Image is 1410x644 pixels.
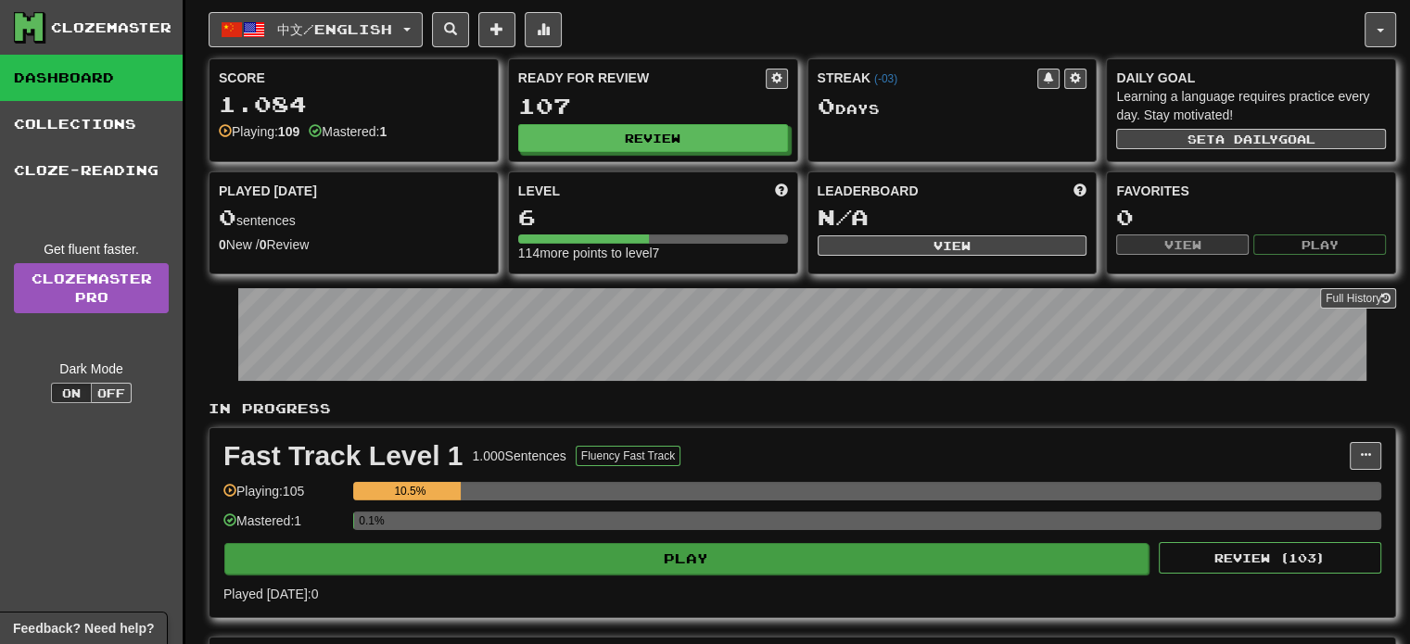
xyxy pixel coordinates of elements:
a: ClozemasterPro [14,263,169,313]
span: a daily [1215,133,1278,145]
span: Open feedback widget [13,619,154,638]
div: Score [219,69,489,87]
div: 0 [1116,206,1386,229]
div: Streak [818,69,1038,87]
button: Off [91,383,132,403]
button: Fluency Fast Track [576,446,680,466]
div: sentences [219,206,489,230]
div: 114 more points to level 7 [518,244,788,262]
button: More stats [525,12,562,47]
button: View [818,235,1087,256]
strong: 109 [278,124,299,139]
strong: 1 [379,124,387,139]
span: 0 [818,93,835,119]
div: Playing: 105 [223,482,344,512]
p: In Progress [209,399,1396,418]
div: Dark Mode [14,360,169,378]
span: Leaderboard [818,182,919,200]
strong: 0 [260,237,267,252]
div: Mastered: 1 [223,511,344,542]
div: Mastered: [309,122,387,141]
button: Seta dailygoal [1116,129,1386,149]
div: Fast Track Level 1 [223,442,464,470]
span: N/A [818,204,869,230]
div: Ready for Review [518,69,766,87]
span: Played [DATE] [219,182,317,200]
div: New / Review [219,235,489,254]
button: Search sentences [432,12,469,47]
span: 0 [219,204,236,230]
div: 6 [518,206,788,229]
strong: 0 [219,237,226,252]
button: Review [518,124,788,152]
a: (-03) [874,72,897,85]
div: Clozemaster [51,19,171,37]
button: On [51,383,92,403]
span: Played [DATE]: 0 [223,587,318,601]
div: 1.000 Sentences [473,447,566,465]
button: Play [224,543,1149,575]
div: Learning a language requires practice every day. Stay motivated! [1116,87,1386,124]
span: 中文 / English [277,21,392,37]
button: Play [1253,234,1386,255]
button: Add sentence to collection [478,12,515,47]
span: Score more points to level up [775,182,788,200]
button: Review (103) [1159,542,1381,574]
button: 中文/English [209,12,423,47]
span: Level [518,182,560,200]
div: Playing: [219,122,299,141]
div: 10.5% [359,482,461,500]
div: 1.084 [219,93,489,116]
span: This week in points, UTC [1073,182,1086,200]
div: Favorites [1116,182,1386,200]
div: Daily Goal [1116,69,1386,87]
button: View [1116,234,1249,255]
div: Get fluent faster. [14,240,169,259]
div: 107 [518,95,788,118]
div: Day s [818,95,1087,119]
button: Full History [1320,288,1396,309]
